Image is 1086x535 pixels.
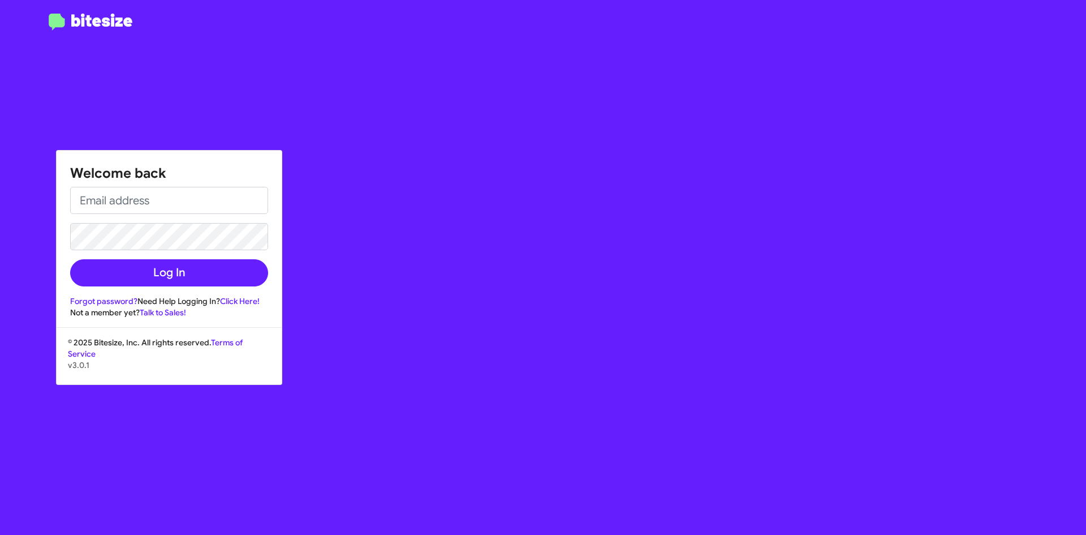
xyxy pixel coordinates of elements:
a: Forgot password? [70,296,137,306]
input: Email address [70,187,268,214]
h1: Welcome back [70,164,268,182]
div: Need Help Logging In? [70,296,268,307]
div: Not a member yet? [70,307,268,318]
div: © 2025 Bitesize, Inc. All rights reserved. [57,337,282,384]
a: Talk to Sales! [140,307,186,318]
p: v3.0.1 [68,359,270,371]
a: Click Here! [220,296,260,306]
button: Log In [70,259,268,286]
